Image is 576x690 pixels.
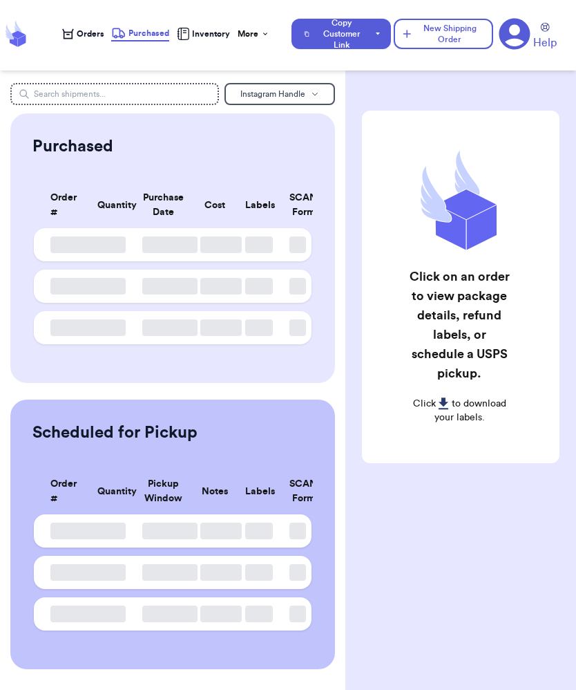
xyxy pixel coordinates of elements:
[32,422,198,444] h2: Scheduled for Pickup
[32,136,113,158] h2: Purchased
[291,19,391,49] button: Copy Customer Link
[533,23,557,51] a: Help
[237,469,281,514] th: Labels
[192,183,236,228] th: Cost
[240,90,305,98] span: Instagram Handle
[407,397,511,425] p: Click to download your labels.
[134,469,193,514] th: Pickup Window
[394,19,493,49] button: New Shipping Order
[177,28,230,40] a: Inventory
[407,267,511,383] h2: Click on an order to view package details, refund labels, or schedule a USPS pickup.
[289,191,295,220] div: SCAN Form
[134,183,193,228] th: Purchase Date
[192,469,236,514] th: Notes
[34,469,89,514] th: Order #
[34,183,89,228] th: Order #
[10,83,219,105] input: Search shipments...
[289,477,295,506] div: SCAN Form
[238,28,269,39] div: More
[89,183,133,228] th: Quantity
[533,35,557,51] span: Help
[77,28,104,39] span: Orders
[111,26,169,41] a: Purchased
[128,28,169,39] span: Purchased
[62,28,104,39] a: Orders
[89,469,133,514] th: Quantity
[192,28,230,39] span: Inventory
[224,83,335,105] button: Instagram Handle
[237,183,281,228] th: Labels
